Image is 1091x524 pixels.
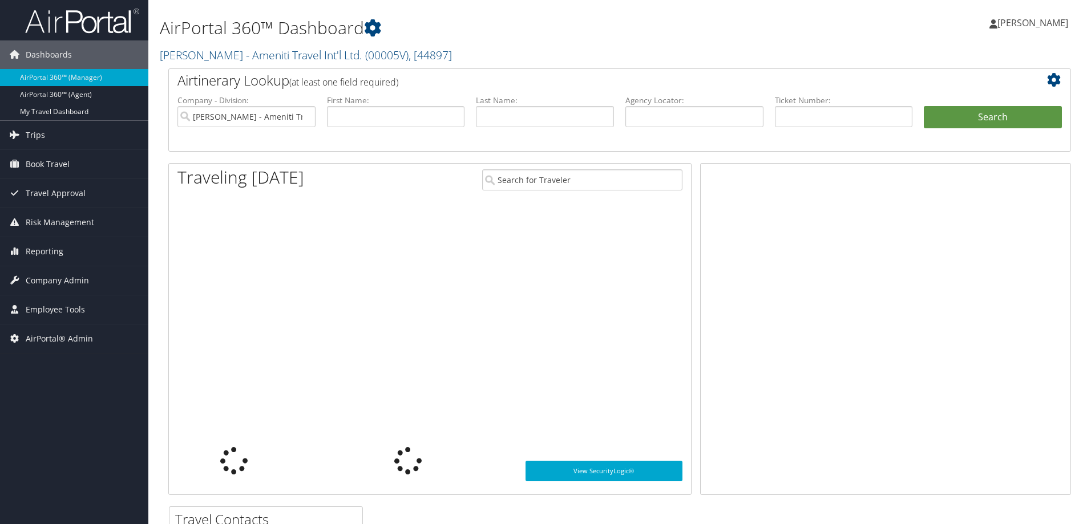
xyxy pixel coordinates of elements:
[625,95,763,106] label: Agency Locator:
[26,295,85,324] span: Employee Tools
[482,169,682,190] input: Search for Traveler
[989,6,1080,40] a: [PERSON_NAME]
[775,95,913,106] label: Ticket Number:
[26,266,89,295] span: Company Admin
[160,47,452,63] a: [PERSON_NAME] - Ameniti Travel Int'l Ltd.
[26,179,86,208] span: Travel Approval
[327,95,465,106] label: First Name:
[160,16,773,40] h1: AirPortal 360™ Dashboard
[177,71,987,90] h2: Airtinerary Lookup
[289,76,398,88] span: (at least one field required)
[476,95,614,106] label: Last Name:
[997,17,1068,29] span: [PERSON_NAME]
[26,208,94,237] span: Risk Management
[924,106,1062,129] button: Search
[26,40,72,69] span: Dashboards
[177,165,304,189] h1: Traveling [DATE]
[26,121,45,149] span: Trips
[26,150,70,178] span: Book Travel
[526,461,682,481] a: View SecurityLogic®
[26,237,63,266] span: Reporting
[409,47,452,63] span: , [ 44897 ]
[25,7,139,34] img: airportal-logo.png
[365,47,409,63] span: ( 00005V )
[26,324,93,353] span: AirPortal® Admin
[177,95,316,106] label: Company - Division:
